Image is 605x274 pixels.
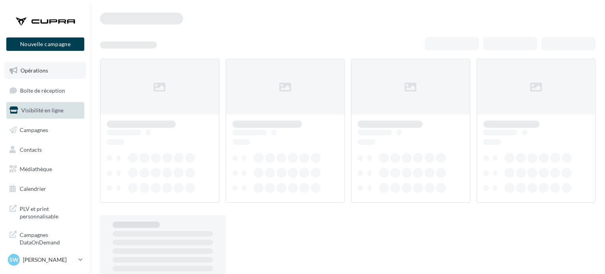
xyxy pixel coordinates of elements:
[5,226,86,250] a: Campagnes DataOnDemand
[9,256,19,264] span: SW
[20,203,81,220] span: PLV et print personnalisable
[6,37,84,51] button: Nouvelle campagne
[5,161,86,177] a: Médiathèque
[20,166,52,172] span: Médiathèque
[5,181,86,197] a: Calendrier
[5,122,86,138] a: Campagnes
[5,142,86,158] a: Contacts
[5,200,86,224] a: PLV et print personnalisable
[5,102,86,119] a: Visibilité en ligne
[20,229,81,246] span: Campagnes DataOnDemand
[5,62,86,79] a: Opérations
[23,256,75,264] p: [PERSON_NAME]
[20,127,48,133] span: Campagnes
[20,87,65,93] span: Boîte de réception
[20,67,48,74] span: Opérations
[21,107,63,114] span: Visibilité en ligne
[5,82,86,99] a: Boîte de réception
[20,185,46,192] span: Calendrier
[20,146,42,153] span: Contacts
[6,252,84,267] a: SW [PERSON_NAME]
